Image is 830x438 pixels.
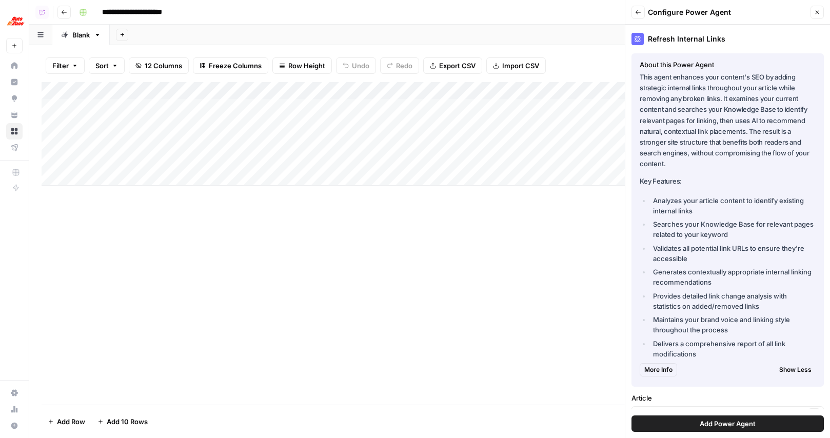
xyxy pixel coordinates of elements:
[631,33,824,45] div: Refresh Internal Links
[396,61,412,71] span: Redo
[650,195,816,216] li: Analyzes your article content to identify existing internal links
[52,25,110,45] a: Blank
[352,61,369,71] span: Undo
[6,401,23,417] a: Usage
[91,413,154,430] button: Add 10 Rows
[650,339,816,359] li: Delivers a comprehensive report of all link modifications
[640,176,816,187] p: Key Features:
[650,291,816,311] li: Provides detailed link change analysis with statistics on added/removed links
[46,57,85,74] button: Filter
[644,365,673,374] span: More Info
[650,219,816,240] li: Searches your Knowledge Base for relevant pages related to your keyword
[72,30,90,40] div: Blank
[6,140,23,156] a: Flightpath
[775,363,816,376] button: Show Less
[631,393,824,403] label: Article
[6,417,23,434] button: Help + Support
[95,61,109,71] span: Sort
[6,123,23,140] a: Browse
[6,74,23,90] a: Insights
[336,57,376,74] button: Undo
[288,61,325,71] span: Row Height
[650,243,816,264] li: Validates all potential link URLs to ensure they're accessible
[640,72,816,169] p: This agent enhances your content's SEO by adding strategic internal links throughout your article...
[6,57,23,74] a: Home
[209,61,262,71] span: Freeze Columns
[6,8,23,34] button: Workspace: AutoZone
[502,61,539,71] span: Import CSV
[423,57,482,74] button: Export CSV
[6,385,23,401] a: Settings
[193,57,268,74] button: Freeze Columns
[129,57,189,74] button: 12 Columns
[272,57,332,74] button: Row Height
[107,416,148,427] span: Add 10 Rows
[650,314,816,335] li: Maintains your brand voice and linking style throughout the process
[779,365,812,374] span: Show Less
[650,267,816,287] li: Generates contextually appropriate internal linking recommendations
[486,57,546,74] button: Import CSV
[145,61,182,71] span: 12 Columns
[42,413,91,430] button: Add Row
[57,416,85,427] span: Add Row
[52,61,69,71] span: Filter
[89,57,125,74] button: Sort
[380,57,419,74] button: Redo
[640,363,677,376] button: More Info
[439,61,476,71] span: Export CSV
[6,12,25,30] img: AutoZone Logo
[631,415,824,432] button: Add Power Agent
[700,419,756,429] span: Add Power Agent
[6,107,23,123] a: Your Data
[640,59,816,70] div: About this Power Agent
[6,90,23,107] a: Opportunities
